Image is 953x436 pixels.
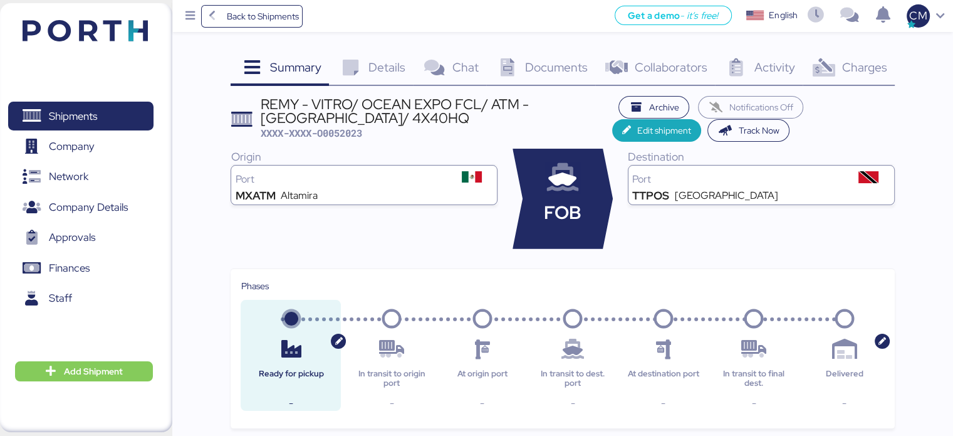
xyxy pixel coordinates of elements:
[49,107,97,125] span: Shipments
[49,198,128,216] span: Company Details
[623,396,704,411] div: -
[618,96,690,119] button: Archive
[8,102,154,130] a: Shipments
[241,279,884,293] div: Phases
[632,191,669,201] div: TTPOS
[714,370,794,388] div: In transit to final dest.
[632,174,847,184] div: Port
[8,254,154,283] a: Finances
[235,191,275,201] div: MXATM
[635,59,707,75] span: Collaborators
[49,259,90,277] span: Finances
[698,96,803,119] button: Notifications Off
[281,191,318,201] div: Altamira
[49,137,95,156] span: Company
[352,396,432,411] div: -
[714,396,794,411] div: -
[64,364,123,379] span: Add Shipment
[729,100,793,115] span: Notifications Off
[769,9,798,22] div: English
[452,59,478,75] span: Chat
[442,370,522,388] div: At origin port
[231,149,497,165] div: Origin
[841,59,887,75] span: Charges
[8,132,154,161] a: Company
[675,191,778,201] div: [GEOGRAPHIC_DATA]
[235,174,450,184] div: Port
[544,199,581,226] span: FOB
[49,167,88,186] span: Network
[8,284,154,313] a: Staff
[628,149,895,165] div: Destination
[251,370,331,388] div: Ready for pickup
[442,396,522,411] div: -
[8,223,154,252] a: Approvals
[270,59,321,75] span: Summary
[612,119,702,142] button: Edit shipment
[226,9,298,24] span: Back to Shipments
[368,59,405,75] span: Details
[649,100,679,115] span: Archive
[15,361,153,381] button: Add Shipment
[909,8,927,24] span: CM
[352,370,432,388] div: In transit to origin port
[201,5,303,28] a: Back to Shipments
[623,370,704,388] div: At destination port
[707,119,789,142] button: Track Now
[251,396,331,411] div: -
[261,97,612,125] div: REMY - VITRO/ OCEAN EXPO FCL/ ATM - [GEOGRAPHIC_DATA]/ 4X40HQ
[49,228,95,247] span: Approvals
[533,396,613,411] div: -
[525,59,588,75] span: Documents
[805,370,885,388] div: Delivered
[754,59,795,75] span: Activity
[180,6,201,27] button: Menu
[739,123,779,138] span: Track Now
[533,370,613,388] div: In transit to dest. port
[49,289,72,307] span: Staff
[8,193,154,222] a: Company Details
[637,123,691,138] span: Edit shipment
[805,396,885,411] div: -
[261,127,362,139] span: XXXX-XXXX-O0052023
[8,162,154,191] a: Network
